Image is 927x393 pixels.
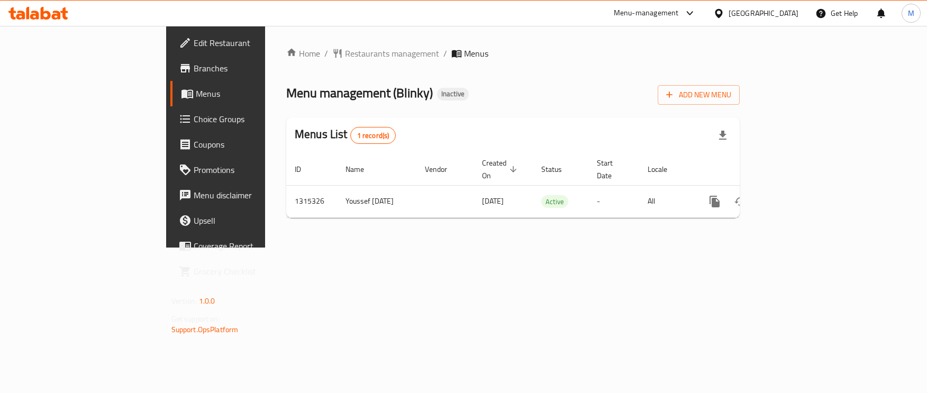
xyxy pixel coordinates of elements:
span: Branches [194,62,313,75]
span: [DATE] [482,194,504,208]
a: Coupons [170,132,321,157]
a: Restaurants management [332,47,439,60]
button: Add New Menu [658,85,740,105]
span: Menu disclaimer [194,189,313,202]
span: Menus [464,47,488,60]
span: Coverage Report [194,240,313,252]
a: Coverage Report [170,233,321,259]
span: 1 record(s) [351,131,396,141]
button: more [702,189,728,214]
span: Get support on: [171,312,220,326]
a: Grocery Checklist [170,259,321,284]
th: Actions [694,153,812,186]
span: Vendor [425,163,461,176]
a: Upsell [170,208,321,233]
span: Promotions [194,163,313,176]
div: Menu-management [614,7,679,20]
a: Menus [170,81,321,106]
span: Start Date [597,157,626,182]
a: Promotions [170,157,321,182]
span: Menu management ( Blinky ) [286,81,433,105]
div: Total records count [350,127,396,144]
td: - [588,185,639,217]
span: Created On [482,157,520,182]
button: Change Status [728,189,753,214]
span: Name [346,163,378,176]
table: enhanced table [286,153,812,218]
span: Coupons [194,138,313,151]
span: Grocery Checklist [194,265,313,278]
span: Add New Menu [666,88,731,102]
span: 1.0.0 [199,294,215,308]
a: Branches [170,56,321,81]
a: Menu disclaimer [170,182,321,208]
div: Export file [710,123,735,148]
div: [GEOGRAPHIC_DATA] [729,7,798,19]
a: Choice Groups [170,106,321,132]
div: Active [541,195,568,208]
span: Version: [171,294,197,308]
td: All [639,185,694,217]
div: Inactive [437,88,469,100]
span: Restaurants management [345,47,439,60]
span: Locale [648,163,681,176]
span: Status [541,163,576,176]
a: Support.OpsPlatform [171,323,239,336]
span: Choice Groups [194,113,313,125]
span: ID [295,163,315,176]
a: Edit Restaurant [170,30,321,56]
span: Active [541,196,568,208]
span: Edit Restaurant [194,36,313,49]
span: Inactive [437,89,469,98]
span: Menus [196,87,313,100]
li: / [443,47,447,60]
nav: breadcrumb [286,47,740,60]
h2: Menus List [295,126,396,144]
span: Upsell [194,214,313,227]
span: M [908,7,914,19]
li: / [324,47,328,60]
td: Youssef [DATE] [337,185,416,217]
